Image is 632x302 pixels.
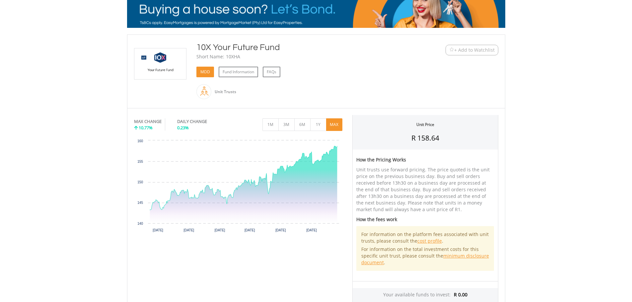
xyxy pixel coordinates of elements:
[137,139,143,143] text: 160
[137,222,143,225] text: 140
[196,41,405,53] div: 10X Your Future Fund
[139,125,153,131] span: 10.77%
[211,84,236,100] div: Unit Trusts
[226,53,240,60] div: 10XHA
[310,118,326,131] button: 1Y
[306,228,317,232] text: [DATE]
[245,228,255,232] text: [DATE]
[263,67,280,77] a: FAQs
[411,133,439,143] span: R 158.64
[278,118,295,131] button: 3M
[134,137,342,237] div: Chart. Highcharts interactive chart.
[219,67,258,77] a: Fund Information
[356,216,397,222] span: How the fees work
[196,67,214,77] a: MDD
[356,156,406,163] span: How the Pricing Works
[134,137,342,237] svg: Interactive chart
[416,122,434,127] div: Unit Price
[137,201,143,205] text: 145
[446,45,498,55] button: Watchlist + Add to Watchlist
[134,118,162,125] div: MAX CHANGE
[177,118,229,125] div: DAILY CHANGE
[356,166,494,213] p: Unit trusts use forward pricing. The price quoted is the unit price on the previous business day....
[361,246,489,266] p: For information on the total investment costs for this specific unit trust, please consult the .
[294,118,311,131] button: 6M
[417,238,442,244] a: cost profile
[326,118,342,131] button: MAX
[262,118,279,131] button: 1M
[361,231,489,244] p: For information on the platform fees associated with unit trusts, please consult the .
[135,48,185,79] img: UT.ZA.10XHA.png
[183,228,194,232] text: [DATE]
[454,291,467,298] span: R 0.00
[449,47,454,52] img: Watchlist
[196,53,224,60] div: Short Name:
[214,228,225,232] text: [DATE]
[137,180,143,184] text: 150
[361,253,489,266] a: minimum disclosure document
[137,160,143,163] text: 155
[454,47,495,53] span: + Add to Watchlist
[153,228,163,232] text: [DATE]
[177,125,189,131] span: 0.23%
[275,228,286,232] text: [DATE]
